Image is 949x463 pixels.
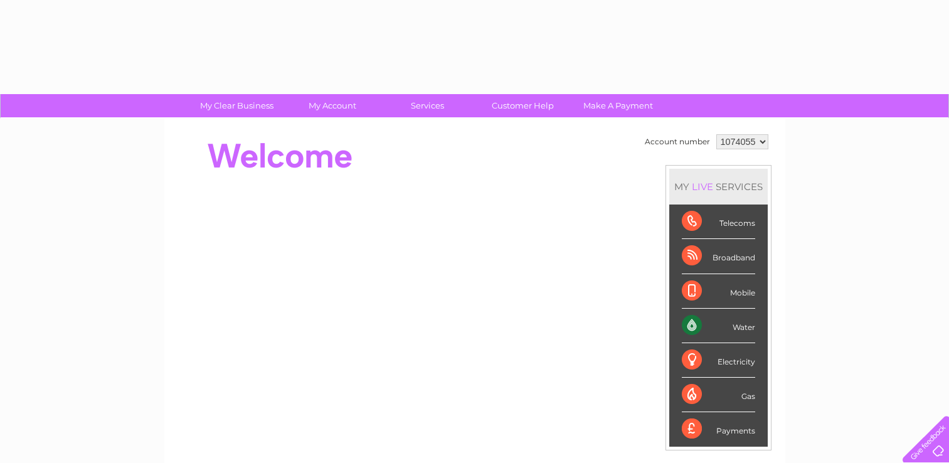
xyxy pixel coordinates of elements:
[689,181,716,193] div: LIVE
[280,94,384,117] a: My Account
[682,309,755,343] div: Water
[682,239,755,274] div: Broadband
[682,274,755,309] div: Mobile
[566,94,670,117] a: Make A Payment
[682,412,755,446] div: Payments
[185,94,289,117] a: My Clear Business
[682,205,755,239] div: Telecoms
[376,94,479,117] a: Services
[471,94,575,117] a: Customer Help
[682,378,755,412] div: Gas
[682,343,755,378] div: Electricity
[642,131,713,152] td: Account number
[669,169,768,205] div: MY SERVICES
